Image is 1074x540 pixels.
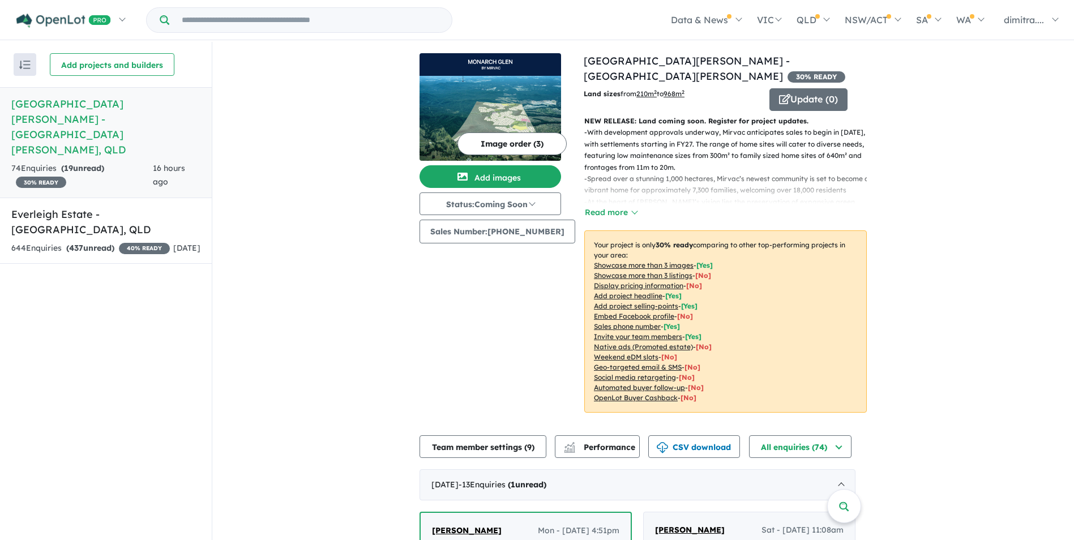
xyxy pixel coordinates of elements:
span: 19 [64,163,73,173]
span: [No] [696,342,712,351]
span: to [657,89,684,98]
u: Weekend eDM slots [594,353,658,361]
u: Add project selling-points [594,302,678,310]
span: [PERSON_NAME] [655,525,725,535]
u: Sales phone number [594,322,661,331]
u: Native ads (Promoted estate) [594,342,693,351]
u: OpenLot Buyer Cashback [594,393,678,402]
span: 1 [511,479,515,490]
img: line-chart.svg [564,442,575,448]
span: [ No ] [695,271,711,280]
p: NEW RELEASE: Land coming soon. Register for project updates. [584,115,867,127]
u: Embed Facebook profile [594,312,674,320]
span: 437 [69,243,83,253]
p: Your project is only comparing to other top-performing projects in your area: - - - - - - - - - -... [584,230,867,413]
span: Sat - [DATE] 11:08am [761,524,844,537]
p: - Spread over a stunning 1,000 hectares, Mirvac’s newest community is set to become a vibrant hom... [584,173,876,196]
button: Performance [555,435,640,458]
h5: Everleigh Estate - [GEOGRAPHIC_DATA] , QLD [11,207,200,237]
strong: ( unread) [61,163,104,173]
u: Add project headline [594,292,662,300]
a: [PERSON_NAME] [432,524,502,538]
u: Showcase more than 3 images [594,261,694,269]
span: [ Yes ] [665,292,682,300]
button: All enquiries (74) [749,435,852,458]
img: bar-chart.svg [564,445,575,453]
img: sort.svg [19,61,31,69]
img: download icon [657,442,668,453]
a: Monarch Glen Estate - Monarch Glen LogoMonarch Glen Estate - Monarch Glen [420,53,561,161]
button: Sales Number:[PHONE_NUMBER] [420,220,575,243]
span: [ Yes ] [696,261,713,269]
span: 16 hours ago [153,163,185,187]
span: dimitra.... [1004,14,1044,25]
p: from [584,88,761,100]
sup: 2 [654,89,657,95]
u: Showcase more than 3 listings [594,271,692,280]
div: 74 Enquir ies [11,162,153,189]
span: [ No ] [686,281,702,290]
button: Image order (3) [457,132,567,155]
u: Geo-targeted email & SMS [594,363,682,371]
strong: ( unread) [66,243,114,253]
b: Land sizes [584,89,621,98]
span: [No] [688,383,704,392]
a: [PERSON_NAME] [655,524,725,537]
u: Social media retargeting [594,373,676,382]
h5: [GEOGRAPHIC_DATA][PERSON_NAME] - [GEOGRAPHIC_DATA][PERSON_NAME] , QLD [11,96,200,157]
sup: 2 [682,89,684,95]
u: Display pricing information [594,281,683,290]
p: - At the heart of [PERSON_NAME]’s vision lies the preservation of expansive green corridors and c... [584,196,876,243]
u: 210 m [636,89,657,98]
span: [No] [681,393,696,402]
img: Monarch Glen Estate - Monarch Glen Logo [424,58,557,71]
button: Team member settings (9) [420,435,546,458]
span: 40 % READY [119,243,170,254]
span: [ Yes ] [664,322,680,331]
span: Mon - [DATE] 4:51pm [538,524,619,538]
u: 968 m [664,89,684,98]
span: [ No ] [677,312,693,320]
div: 644 Enquir ies [11,242,170,255]
img: Monarch Glen Estate - Monarch Glen [420,76,561,161]
button: CSV download [648,435,740,458]
img: Openlot PRO Logo White [16,14,111,28]
b: 30 % ready [656,241,693,249]
span: [PERSON_NAME] [432,525,502,535]
span: Performance [566,442,635,452]
span: - 13 Enquir ies [459,479,546,490]
span: [No] [679,373,695,382]
span: 30 % READY [16,177,66,188]
span: 9 [527,442,532,452]
span: 30 % READY [788,71,845,83]
button: Status:Coming Soon [420,192,561,215]
u: Automated buyer follow-up [594,383,685,392]
button: Update (0) [769,88,848,111]
span: [No] [684,363,700,371]
p: - With development approvals underway, Mirvac anticipates sales to begin in [DATE], with settleme... [584,127,876,173]
div: [DATE] [420,469,855,501]
span: [ Yes ] [681,302,698,310]
a: [GEOGRAPHIC_DATA][PERSON_NAME] - [GEOGRAPHIC_DATA][PERSON_NAME] [584,54,790,83]
span: [ Yes ] [685,332,701,341]
u: Invite your team members [594,332,682,341]
span: [No] [661,353,677,361]
span: [DATE] [173,243,200,253]
strong: ( unread) [508,479,546,490]
input: Try estate name, suburb, builder or developer [172,8,450,32]
button: Add projects and builders [50,53,174,76]
button: Add images [420,165,561,188]
button: Read more [584,206,637,219]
